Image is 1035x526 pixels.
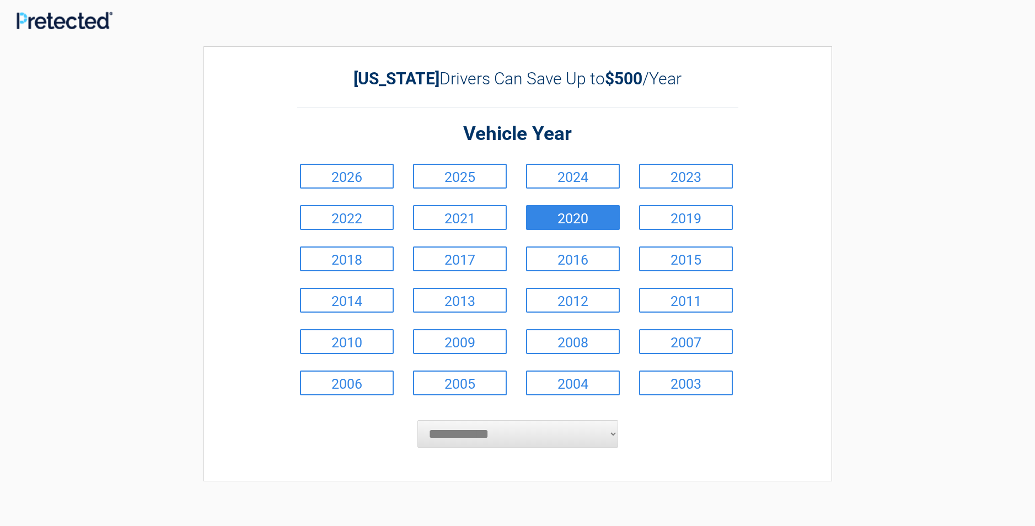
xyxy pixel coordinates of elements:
[526,164,620,189] a: 2024
[639,371,733,395] a: 2003
[526,329,620,354] a: 2008
[639,246,733,271] a: 2015
[639,288,733,313] a: 2011
[413,205,507,230] a: 2021
[300,329,394,354] a: 2010
[413,164,507,189] a: 2025
[526,371,620,395] a: 2004
[413,329,507,354] a: 2009
[526,288,620,313] a: 2012
[526,246,620,271] a: 2016
[297,121,738,147] h2: Vehicle Year
[300,288,394,313] a: 2014
[300,371,394,395] a: 2006
[17,12,112,29] img: Main Logo
[639,329,733,354] a: 2007
[413,288,507,313] a: 2013
[526,205,620,230] a: 2020
[605,69,642,88] b: $500
[300,164,394,189] a: 2026
[413,371,507,395] a: 2005
[300,205,394,230] a: 2022
[639,205,733,230] a: 2019
[413,246,507,271] a: 2017
[300,246,394,271] a: 2018
[353,69,439,88] b: [US_STATE]
[639,164,733,189] a: 2023
[297,69,738,88] h2: Drivers Can Save Up to /Year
